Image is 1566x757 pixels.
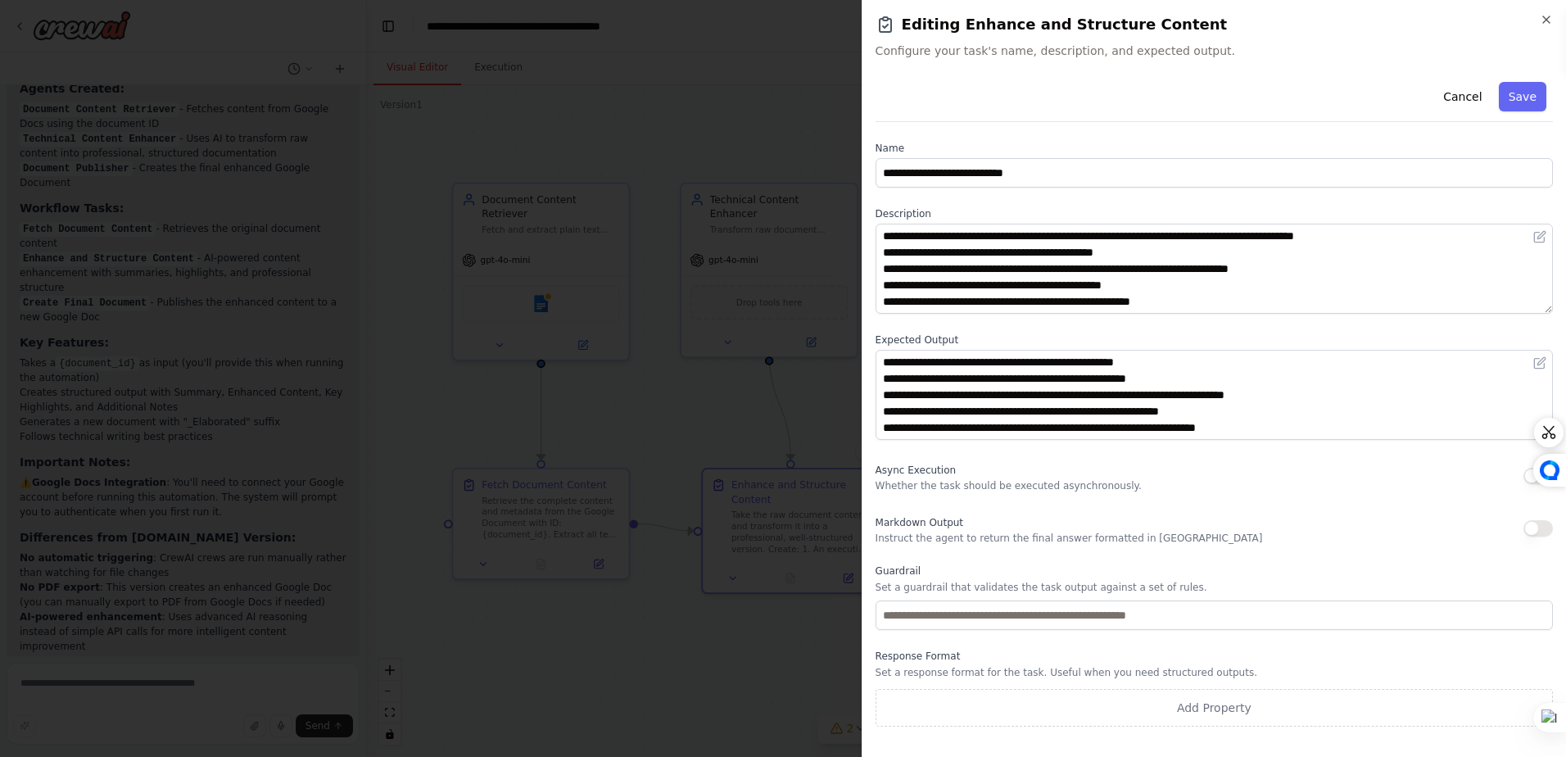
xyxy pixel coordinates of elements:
[1530,353,1550,373] button: Open in editor
[876,465,956,476] span: Async Execution
[876,689,1553,727] button: Add Property
[876,564,1553,578] label: Guardrail
[876,532,1263,545] p: Instruct the agent to return the final answer formatted in [GEOGRAPHIC_DATA]
[876,517,963,528] span: Markdown Output
[1530,227,1550,247] button: Open in editor
[1499,82,1546,111] button: Save
[876,142,1553,155] label: Name
[876,666,1553,679] p: Set a response format for the task. Useful when you need structured outputs.
[876,650,1553,663] label: Response Format
[876,333,1553,347] label: Expected Output
[876,581,1553,594] p: Set a guardrail that validates the task output against a set of rules.
[876,13,1553,36] h2: Editing Enhance and Structure Content
[876,479,1142,492] p: Whether the task should be executed asynchronously.
[1433,82,1491,111] button: Cancel
[876,43,1553,59] span: Configure your task's name, description, and expected output.
[876,207,1553,220] label: Description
